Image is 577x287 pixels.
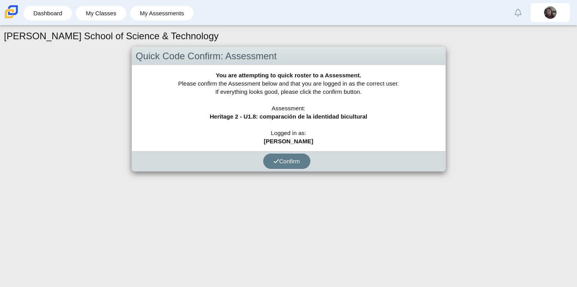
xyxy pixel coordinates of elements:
[4,29,219,43] h1: [PERSON_NAME] School of Science & Technology
[544,6,557,19] img: adriana.aguiniga.olUZzS
[210,113,367,120] b: Heritage 2 - U1.8: comparación de la identidad bicultural
[531,3,570,22] a: adriana.aguiniga.olUZzS
[132,47,445,66] div: Quick Code Confirm: Assessment
[263,154,310,169] button: Confirm
[3,4,20,20] img: Carmen School of Science & Technology
[509,4,527,21] a: Alerts
[216,72,361,79] b: You are attempting to quick roster to a Assessment.
[134,6,190,20] a: My Assessments
[264,138,313,144] b: [PERSON_NAME]
[80,6,122,20] a: My Classes
[132,65,445,151] div: Please confirm the Assessment below and that you are logged in as the correct user. If everything...
[273,158,300,165] span: Confirm
[27,6,68,20] a: Dashboard
[3,15,20,21] a: Carmen School of Science & Technology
